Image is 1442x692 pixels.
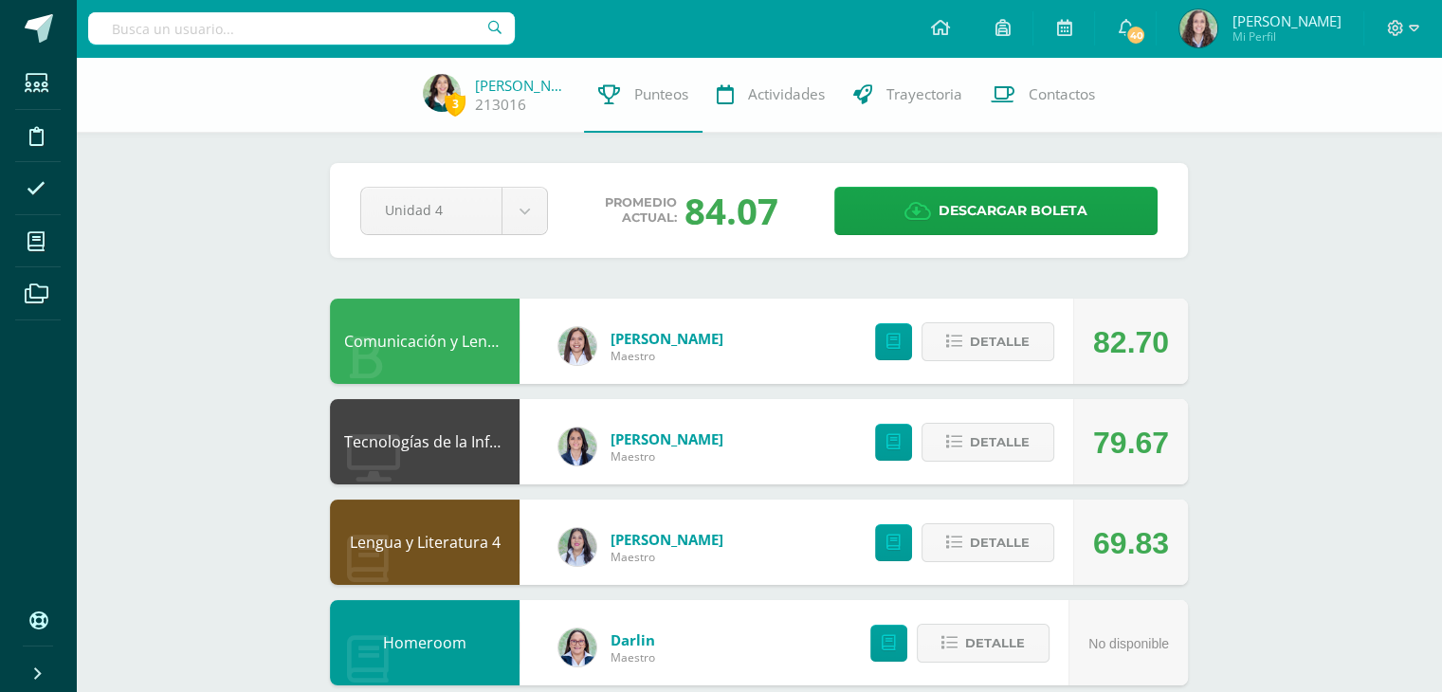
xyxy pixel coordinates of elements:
span: Actividades [748,84,825,104]
a: [PERSON_NAME] [611,530,723,549]
span: 40 [1125,25,1146,46]
img: 571966f00f586896050bf2f129d9ef0a.png [558,628,596,666]
div: 84.07 [684,186,778,235]
a: [PERSON_NAME] [475,76,570,95]
span: Contactos [1029,84,1095,104]
span: Unidad 4 [385,188,478,232]
span: [PERSON_NAME] [1232,11,1341,30]
img: acecb51a315cac2de2e3deefdb732c9f.png [558,327,596,365]
span: Detalle [965,626,1025,661]
span: 3 [445,92,465,116]
img: df6a3bad71d85cf97c4a6d1acf904499.png [558,528,596,566]
a: 213016 [475,95,526,115]
div: 79.67 [1093,400,1169,485]
input: Busca un usuario... [88,12,515,45]
a: [PERSON_NAME] [611,329,723,348]
a: Contactos [977,57,1109,133]
span: Detalle [970,525,1030,560]
span: Maestro [611,448,723,464]
a: [PERSON_NAME] [611,429,723,448]
button: Detalle [922,322,1054,361]
div: Homeroom [330,600,520,685]
span: Trayectoria [886,84,962,104]
img: 7489ccb779e23ff9f2c3e89c21f82ed0.png [558,428,596,465]
a: Descargar boleta [834,187,1158,235]
div: 69.83 [1093,501,1169,586]
a: Actividades [703,57,839,133]
button: Detalle [922,523,1054,562]
span: Maestro [611,649,655,665]
span: Detalle [970,425,1030,460]
div: 82.70 [1093,300,1169,385]
div: Lengua y Literatura 4 [330,500,520,585]
a: Darlin [611,630,655,649]
button: Detalle [922,423,1054,462]
span: Punteos [634,84,688,104]
span: Maestro [611,348,723,364]
span: Promedio actual: [605,195,677,226]
span: Mi Perfil [1232,28,1341,45]
div: Tecnologías de la Información y la Comunicación 4 [330,399,520,484]
a: Punteos [584,57,703,133]
div: Comunicación y Lenguaje L3 Inglés 4 [330,299,520,384]
a: Unidad 4 [361,188,547,234]
img: 19fd57cbccd203f7a017b6ab33572914.png [423,74,461,112]
button: Detalle [917,624,1050,663]
img: 3752133d52f33eb8572d150d85f25ab5.png [1179,9,1217,47]
span: No disponible [1088,636,1169,651]
a: Trayectoria [839,57,977,133]
span: Detalle [970,324,1030,359]
span: Maestro [611,549,723,565]
span: Descargar boleta [939,188,1087,234]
